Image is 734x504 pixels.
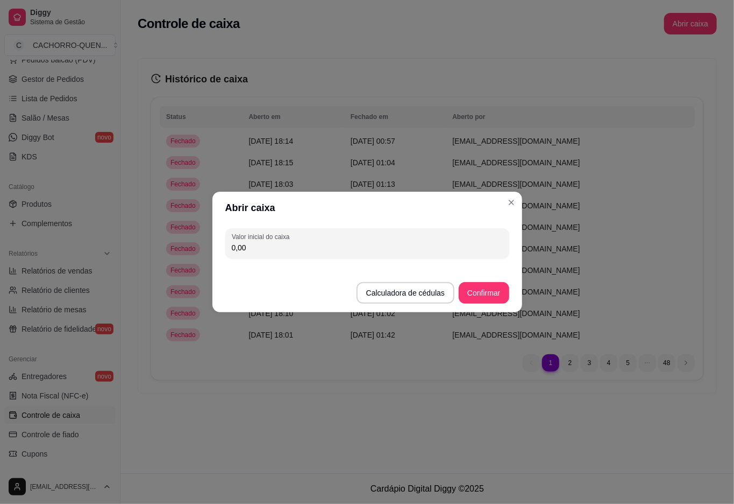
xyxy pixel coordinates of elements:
[232,232,293,241] label: Valor inicial do caixa
[212,192,522,224] header: Abrir caixa
[459,282,509,304] button: Confirmar
[503,194,520,211] button: Close
[232,242,503,253] input: Valor inicial do caixa
[357,282,454,304] button: Calculadora de cédulas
